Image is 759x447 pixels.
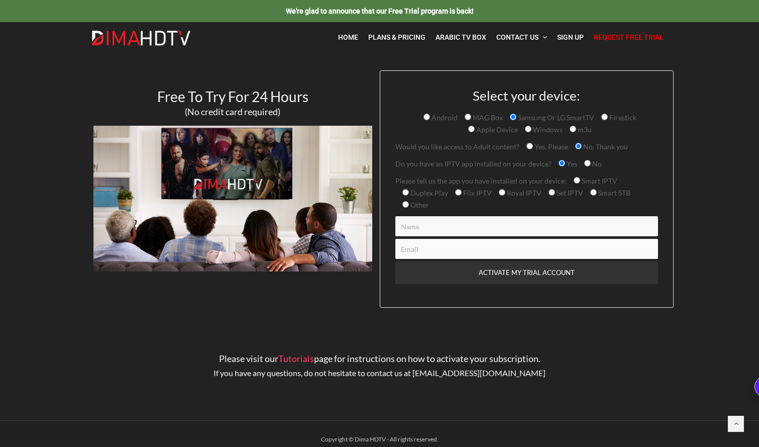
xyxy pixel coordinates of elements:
[525,126,531,132] input: Windows
[395,158,658,170] p: Do you have an IPTV app installed on your device?
[499,189,505,196] input: Royal IPTV
[580,176,617,185] span: Smart IPTV
[402,201,409,208] input: Other
[582,142,628,151] span: No, Thank you
[363,27,430,48] a: Plans & Pricing
[491,27,552,48] a: Contact Us
[219,353,540,364] span: Please visit our page for instructions on how to activate your subscription.
[473,87,580,104] span: Select your device:
[591,159,602,168] span: No
[552,27,589,48] a: Sign Up
[286,7,474,15] a: We're glad to announce that our Free Trial program is back!
[333,27,363,48] a: Home
[574,177,580,184] input: Smart IPTV
[597,189,630,197] span: Smart STB
[409,201,429,209] span: Other
[395,239,658,259] input: Email
[584,160,591,166] input: No
[395,261,658,284] input: ACTIVATE MY TRIAL ACCOUNT
[565,159,577,168] span: Yes
[278,353,314,364] a: Tutorials
[185,106,280,117] span: (No credit card required)
[590,189,597,196] input: Smart STB
[423,114,430,120] input: Android
[475,125,518,134] span: Apple Device
[462,189,492,197] span: Flix IPTV
[430,27,491,48] a: Arabic TV Box
[576,125,592,134] span: m3u
[213,368,546,378] span: If you have any questions, do not hesitate to contact us at [EMAIL_ADDRESS][DOMAIN_NAME]
[430,113,458,122] span: Android
[465,114,471,120] input: MAG Box
[402,189,409,196] input: Duplex Play
[531,125,563,134] span: Windows
[549,189,555,196] input: Set IPTV
[496,33,538,41] span: Contact Us
[526,143,533,149] input: Yes, Please
[601,114,608,120] input: Firestick
[395,175,658,211] p: Please tell us the app you have installed on your device:
[471,113,503,122] span: MAG Box
[468,126,475,132] input: Apple Device
[157,88,308,105] span: Free To Try For 24 Hours
[570,126,576,132] input: m3u
[388,88,666,307] form: Contact form
[505,189,541,197] span: Royal IPTV
[608,113,636,122] span: Firestick
[455,189,462,196] input: Flix IPTV
[368,33,425,41] span: Plans & Pricing
[395,216,658,236] input: Name
[409,189,448,197] span: Duplex Play
[516,113,594,122] span: Samsung Or LG SmartTV
[728,416,744,432] a: Back to top
[395,141,658,153] p: Would you like access to Adult content?
[559,160,565,166] input: Yes
[338,33,358,41] span: Home
[575,143,582,149] input: No, Thank you
[589,27,669,48] a: Request Free Trial
[510,114,516,120] input: Samsung Or LG SmartTV
[533,142,568,151] span: Yes, Please
[594,33,664,41] span: Request Free Trial
[436,33,486,41] span: Arabic TV Box
[555,189,583,197] span: Set IPTV
[91,30,191,46] img: Dima HDTV
[86,433,674,445] div: Copyright © Dima HDTV - All rights reserved.
[557,33,584,41] span: Sign Up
